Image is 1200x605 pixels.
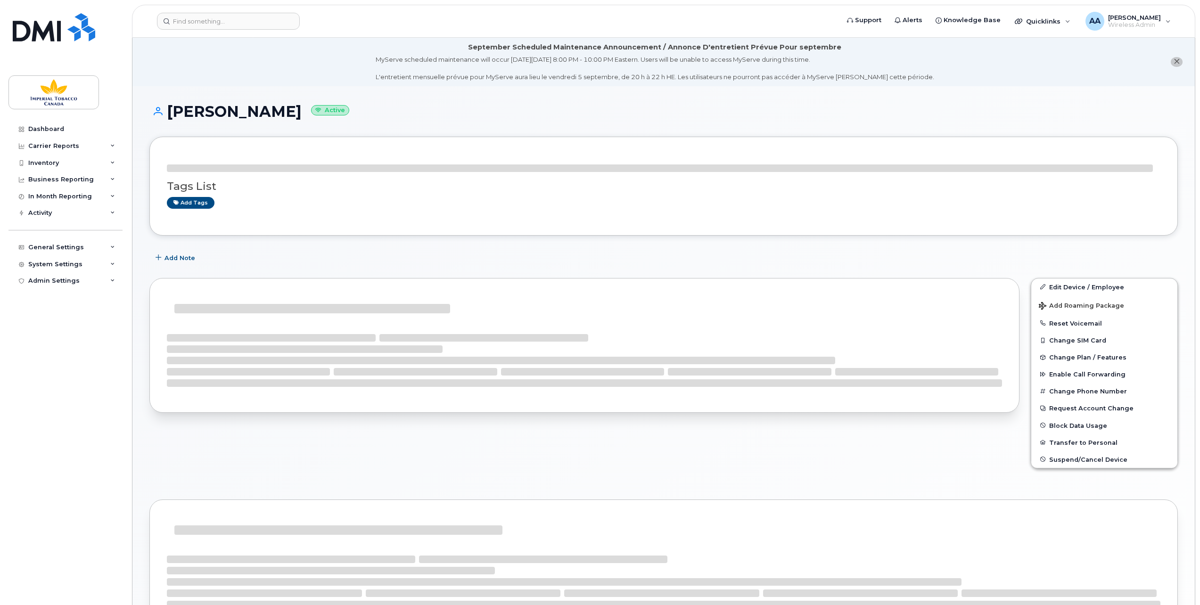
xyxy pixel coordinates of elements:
[1031,434,1177,451] button: Transfer to Personal
[468,42,841,52] div: September Scheduled Maintenance Announcement / Annonce D'entretient Prévue Pour septembre
[1031,278,1177,295] a: Edit Device / Employee
[1049,456,1127,463] span: Suspend/Cancel Device
[1031,349,1177,366] button: Change Plan / Features
[1031,295,1177,315] button: Add Roaming Package
[311,105,349,116] small: Active
[1031,332,1177,349] button: Change SIM Card
[1031,383,1177,400] button: Change Phone Number
[1031,451,1177,468] button: Suspend/Cancel Device
[164,253,195,262] span: Add Note
[1031,400,1177,417] button: Request Account Change
[1031,315,1177,332] button: Reset Voicemail
[1049,371,1126,378] span: Enable Call Forwarding
[167,197,214,209] a: Add tags
[149,250,203,267] button: Add Note
[376,55,934,82] div: MyServe scheduled maintenance will occur [DATE][DATE] 8:00 PM - 10:00 PM Eastern. Users will be u...
[149,103,1178,120] h1: [PERSON_NAME]
[1049,354,1126,361] span: Change Plan / Features
[167,180,1160,192] h3: Tags List
[1031,417,1177,434] button: Block Data Usage
[1039,302,1124,311] span: Add Roaming Package
[1171,57,1183,67] button: close notification
[1031,366,1177,383] button: Enable Call Forwarding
